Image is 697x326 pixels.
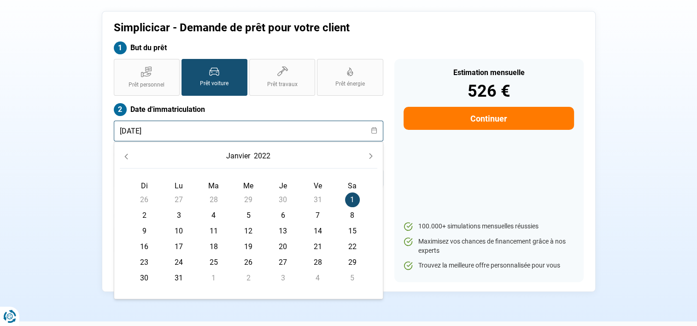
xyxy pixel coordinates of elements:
[275,224,290,239] span: 13
[310,208,325,223] span: 7
[241,239,256,254] span: 19
[129,81,164,89] span: Prêt personnel
[252,148,272,164] button: Choose Year
[127,255,162,270] td: 23
[206,255,221,270] span: 25
[335,239,369,255] td: 22
[196,192,231,208] td: 28
[137,239,152,254] span: 16
[335,270,369,286] td: 5
[345,239,360,254] span: 22
[275,208,290,223] span: 6
[175,181,183,190] span: Lu
[241,192,256,207] span: 29
[348,181,357,190] span: Sa
[114,41,383,54] label: But du prêt
[335,208,369,223] td: 8
[275,255,290,270] span: 27
[300,239,335,255] td: 21
[127,208,162,223] td: 2
[114,142,383,299] div: Choose Date
[267,81,298,88] span: Prêt travaux
[171,239,186,254] span: 17
[364,150,377,163] button: Next Month
[141,181,148,190] span: Di
[171,271,186,285] span: 31
[206,271,221,285] span: 1
[171,192,186,207] span: 27
[266,239,300,255] td: 20
[266,208,300,223] td: 6
[404,222,574,231] li: 100.000+ simulations mensuelles réussies
[300,270,335,286] td: 4
[231,192,265,208] td: 29
[266,255,300,270] td: 27
[231,223,265,239] td: 12
[162,223,196,239] td: 10
[310,239,325,254] span: 21
[300,208,335,223] td: 7
[266,223,300,239] td: 13
[300,223,335,239] td: 14
[114,121,383,141] input: jj/mm/aaaa
[137,208,152,223] span: 2
[241,255,256,270] span: 26
[171,224,186,239] span: 10
[231,255,265,270] td: 26
[206,224,221,239] span: 11
[196,223,231,239] td: 11
[162,192,196,208] td: 27
[231,208,265,223] td: 5
[224,148,252,164] button: Choose Month
[162,208,196,223] td: 3
[137,255,152,270] span: 23
[196,239,231,255] td: 18
[335,255,369,270] td: 29
[231,239,265,255] td: 19
[266,270,300,286] td: 3
[114,103,383,116] label: Date d'immatriculation
[127,223,162,239] td: 9
[279,181,287,190] span: Je
[275,271,290,285] span: 3
[241,208,256,223] span: 5
[241,224,256,239] span: 12
[310,224,325,239] span: 14
[300,255,335,270] td: 28
[137,192,152,207] span: 26
[241,271,256,285] span: 2
[243,181,253,190] span: Me
[120,150,133,163] button: Previous Month
[206,192,221,207] span: 28
[171,208,186,223] span: 3
[231,270,265,286] td: 2
[345,255,360,270] span: 29
[114,21,463,35] h1: Simplicicar - Demande de prêt pour votre client
[335,80,365,88] span: Prêt énergie
[127,239,162,255] td: 16
[345,208,360,223] span: 8
[335,192,369,208] td: 1
[404,261,574,270] li: Trouvez la meilleure offre personnalisée pour vous
[127,270,162,286] td: 30
[196,255,231,270] td: 25
[310,192,325,207] span: 31
[310,271,325,285] span: 4
[196,270,231,286] td: 1
[310,255,325,270] span: 28
[127,192,162,208] td: 26
[345,192,360,207] span: 1
[196,208,231,223] td: 4
[335,223,369,239] td: 15
[345,271,360,285] span: 5
[206,208,221,223] span: 4
[266,192,300,208] td: 30
[300,192,335,208] td: 31
[208,181,219,190] span: Ma
[171,255,186,270] span: 24
[404,237,574,255] li: Maximisez vos chances de financement grâce à nos experts
[345,224,360,239] span: 15
[162,270,196,286] td: 31
[404,83,574,99] div: 526 €
[275,239,290,254] span: 20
